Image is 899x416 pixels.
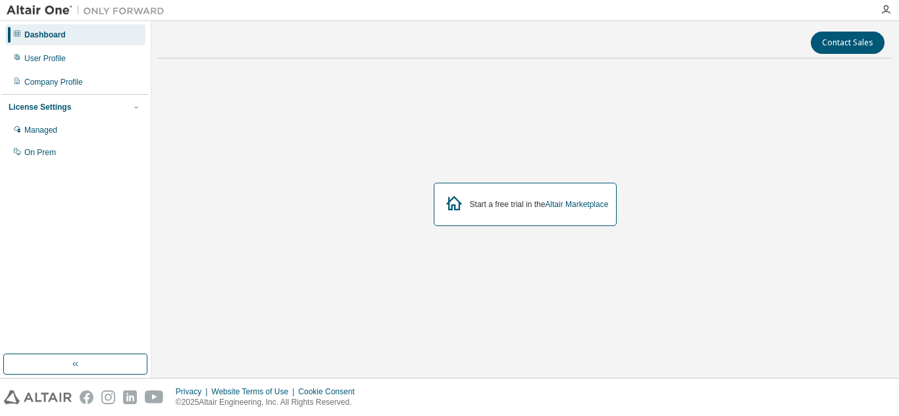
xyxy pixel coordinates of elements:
[470,199,609,210] div: Start a free trial in the
[4,390,72,404] img: altair_logo.svg
[24,125,57,135] div: Managed
[176,386,211,397] div: Privacy
[24,30,66,40] div: Dashboard
[123,390,137,404] img: linkedin.svg
[80,390,93,404] img: facebook.svg
[9,102,71,112] div: License Settings
[298,386,362,397] div: Cookie Consent
[7,4,171,17] img: Altair One
[176,397,363,408] p: © 2025 Altair Engineering, Inc. All Rights Reserved.
[211,386,298,397] div: Website Terms of Use
[24,147,56,158] div: On Prem
[101,390,115,404] img: instagram.svg
[145,390,164,404] img: youtube.svg
[24,53,66,64] div: User Profile
[811,32,885,54] button: Contact Sales
[545,200,608,209] a: Altair Marketplace
[24,77,83,87] div: Company Profile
